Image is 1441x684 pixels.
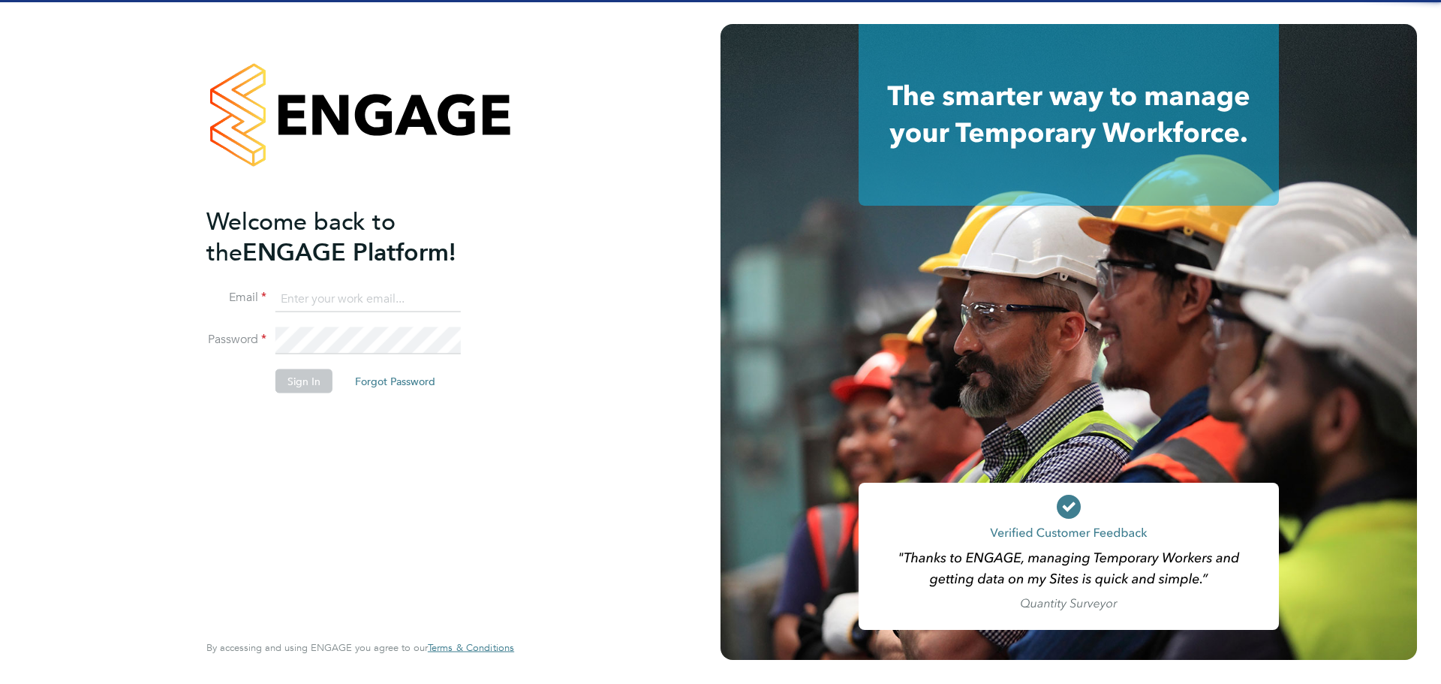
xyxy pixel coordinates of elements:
label: Email [206,290,266,306]
span: Welcome back to the [206,206,396,267]
h2: ENGAGE Platform! [206,206,499,267]
button: Sign In [275,369,332,393]
a: Terms & Conditions [428,642,514,654]
button: Forgot Password [343,369,447,393]
label: Password [206,332,266,348]
span: Terms & Conditions [428,641,514,654]
span: By accessing and using ENGAGE you agree to our [206,641,514,654]
input: Enter your work email... [275,285,461,312]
